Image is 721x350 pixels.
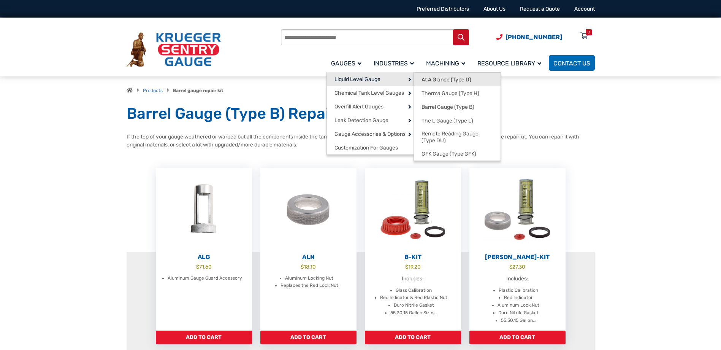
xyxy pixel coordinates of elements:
[331,60,361,67] span: Gauges
[414,147,501,161] a: GFK Gauge (Type GFK)
[196,264,212,270] bdi: 71.60
[327,141,414,154] a: Customization For Gauges
[334,76,380,83] span: Liquid Level Gauge
[156,168,252,331] a: ALG $71.60 Aluminum Gauge Guard Accessory
[327,100,414,113] a: Overfill Alert Gauges
[414,100,501,114] a: Barrel Gauge (Type B)
[414,127,501,147] a: Remote Reading Gauge (Type DU)
[127,133,595,149] p: If the top of your gauge weathered or warped but all the components inside the tank are in good w...
[422,54,473,72] a: Machining
[588,29,590,35] div: 0
[520,6,560,12] a: Request a Quote
[509,264,525,270] bdi: 27.30
[127,104,595,123] h1: Barrel Gauge (Type B) Repair Kit
[374,60,414,67] span: Industries
[422,151,476,157] span: GFK Gauge (Type GFK)
[414,86,501,100] a: Therma Gauge (Type H)
[334,145,398,151] span: Customization For Gauges
[509,264,512,270] span: $
[327,72,414,86] a: Liquid Level Gauge
[483,6,505,12] a: About Us
[369,54,422,72] a: Industries
[327,127,414,141] a: Gauge Accessories & Options
[334,131,406,138] span: Gauge Accessories & Options
[422,130,493,144] span: Remote Reading Gauge (Type DU)
[396,287,432,294] li: Glass Calibration
[473,54,549,72] a: Resource Library
[469,168,566,251] img: BALN-Kit
[301,264,304,270] span: $
[260,331,357,344] a: Add to cart: “ALN”
[405,264,408,270] span: $
[173,88,223,93] strong: Barrel gauge repair kit
[422,118,473,124] span: The L Gauge (Type L)
[504,294,533,302] li: Red Indicator
[426,60,465,67] span: Machining
[380,294,447,302] li: Red Indicator & Red Plastic Nut
[498,309,539,317] li: Duro Nitrile Gasket
[334,90,404,97] span: Chemical Tank Level Gauges
[127,32,221,67] img: Krueger Sentry Gauge
[372,275,453,283] p: Includes:
[334,103,383,110] span: Overfill Alert Gauges
[469,253,566,261] h2: [PERSON_NAME]-Kit
[280,282,338,290] li: Replaces the Red Lock Nut
[498,302,539,309] li: Aluminum Lock Nut
[168,275,242,282] li: Aluminum Gauge Guard Accessory
[422,104,474,111] span: Barrel Gauge (Type B)
[422,90,479,97] span: Therma Gauge (Type H)
[469,331,566,344] a: Add to cart: “BALN-Kit”
[143,88,163,93] a: Products
[553,60,590,67] span: Contact Us
[156,168,252,251] img: ALG-OF
[327,113,414,127] a: Leak Detection Gauge
[156,331,252,344] a: Add to cart: “ALG”
[365,168,461,251] img: B-Kit
[499,287,538,294] li: Plastic Calibration
[365,168,461,331] a: B-Kit $19.20 Includes: Glass Calibration Red Indicator & Red Plastic Nut Duro Nitrile Gasket 55,3...
[301,264,316,270] bdi: 18.10
[365,331,461,344] a: Add to cart: “B-Kit”
[260,253,357,261] h2: ALN
[574,6,595,12] a: Account
[285,275,333,282] li: Aluminum Locking Nut
[326,54,369,72] a: Gauges
[549,55,595,71] a: Contact Us
[390,309,437,317] li: 55,30,15 Gallon Sizes…
[477,60,541,67] span: Resource Library
[501,317,536,325] li: 55,30,15 Gallon…
[334,117,388,124] span: Leak Detection Gauge
[505,33,562,41] span: [PHONE_NUMBER]
[417,6,469,12] a: Preferred Distributors
[394,302,434,309] li: Duro Nitrile Gasket
[405,264,421,270] bdi: 19.20
[156,253,252,261] h2: ALG
[414,73,501,86] a: At A Glance (Type D)
[496,32,562,42] a: Phone Number (920) 434-8860
[414,114,501,127] a: The L Gauge (Type L)
[327,86,414,100] a: Chemical Tank Level Gauges
[365,253,461,261] h2: B-Kit
[477,275,558,283] p: Includes:
[422,76,471,83] span: At A Glance (Type D)
[469,168,566,331] a: [PERSON_NAME]-Kit $27.30 Includes: Plastic Calibration Red Indicator Aluminum Lock Nut Duro Nitri...
[196,264,199,270] span: $
[260,168,357,331] a: ALN $18.10 Aluminum Locking Nut Replaces the Red Lock Nut
[260,168,357,251] img: ALN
